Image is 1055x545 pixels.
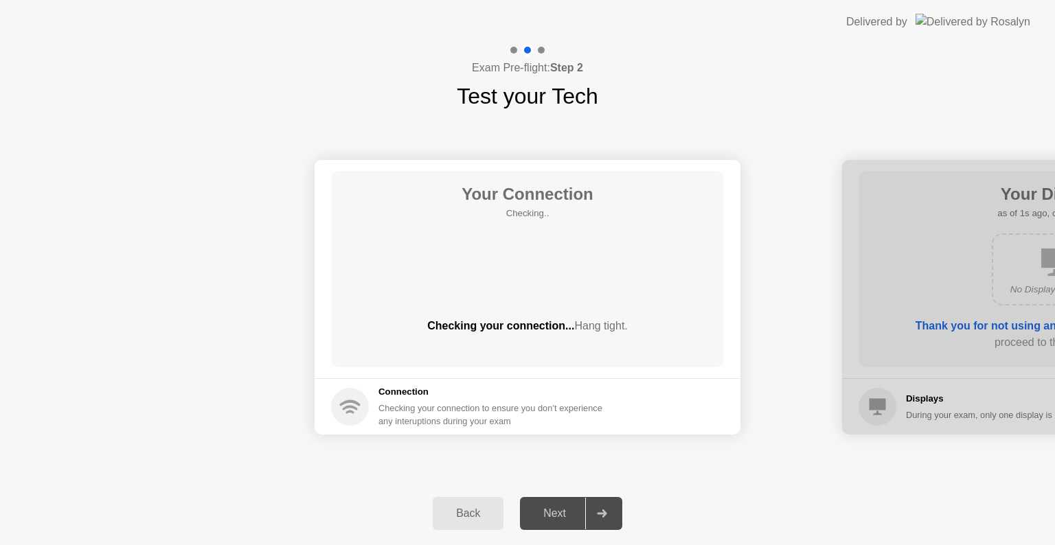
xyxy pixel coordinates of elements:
[331,318,724,334] div: Checking your connection...
[462,207,593,220] h5: Checking..
[457,80,598,113] h1: Test your Tech
[462,182,593,207] h1: Your Connection
[378,385,611,399] h5: Connection
[520,497,622,530] button: Next
[550,62,583,73] b: Step 2
[916,14,1030,30] img: Delivered by Rosalyn
[437,507,499,520] div: Back
[472,60,583,76] h4: Exam Pre-flight:
[574,320,627,332] span: Hang tight.
[524,507,585,520] div: Next
[846,14,907,30] div: Delivered by
[433,497,503,530] button: Back
[378,402,611,428] div: Checking your connection to ensure you don’t experience any interuptions during your exam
